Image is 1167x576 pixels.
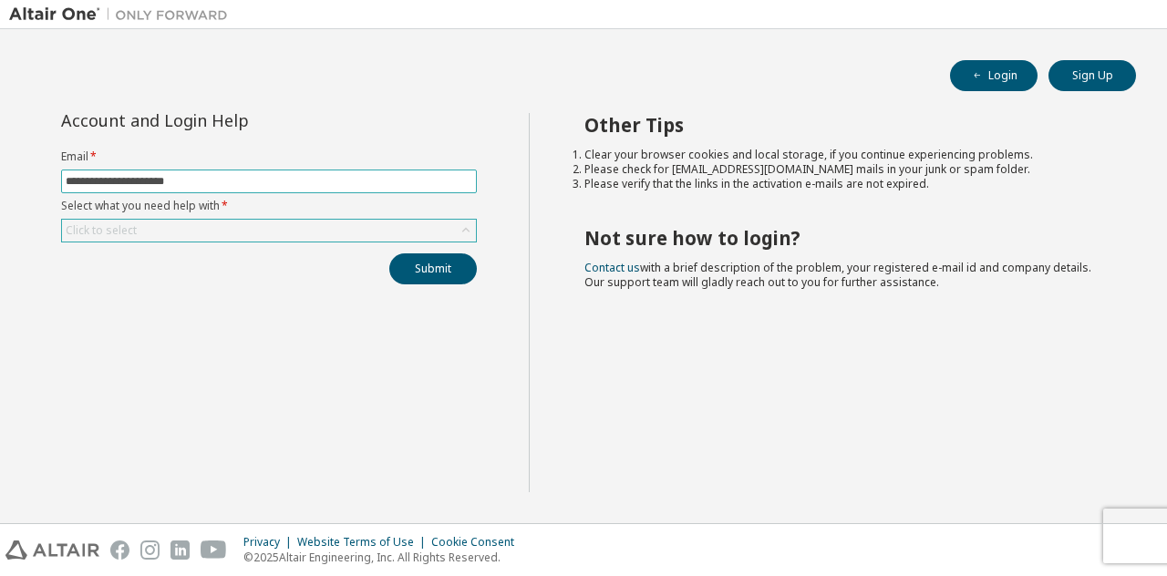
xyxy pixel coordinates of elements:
img: youtube.svg [201,540,227,560]
label: Email [61,149,477,164]
button: Submit [389,253,477,284]
span: with a brief description of the problem, your registered e-mail id and company details. Our suppo... [584,260,1091,290]
h2: Other Tips [584,113,1104,137]
label: Select what you need help with [61,199,477,213]
div: Click to select [66,223,137,238]
button: Login [950,60,1038,91]
button: Sign Up [1048,60,1136,91]
a: Contact us [584,260,640,275]
div: Account and Login Help [61,113,394,128]
h2: Not sure how to login? [584,226,1104,250]
img: altair_logo.svg [5,540,99,560]
li: Clear your browser cookies and local storage, if you continue experiencing problems. [584,148,1104,162]
div: Website Terms of Use [297,535,431,550]
img: instagram.svg [140,540,160,560]
img: facebook.svg [110,540,129,560]
img: linkedin.svg [170,540,190,560]
div: Cookie Consent [431,535,525,550]
li: Please verify that the links in the activation e-mails are not expired. [584,177,1104,191]
div: Click to select [62,220,476,242]
div: Privacy [243,535,297,550]
img: Altair One [9,5,237,24]
li: Please check for [EMAIL_ADDRESS][DOMAIN_NAME] mails in your junk or spam folder. [584,162,1104,177]
p: © 2025 Altair Engineering, Inc. All Rights Reserved. [243,550,525,565]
